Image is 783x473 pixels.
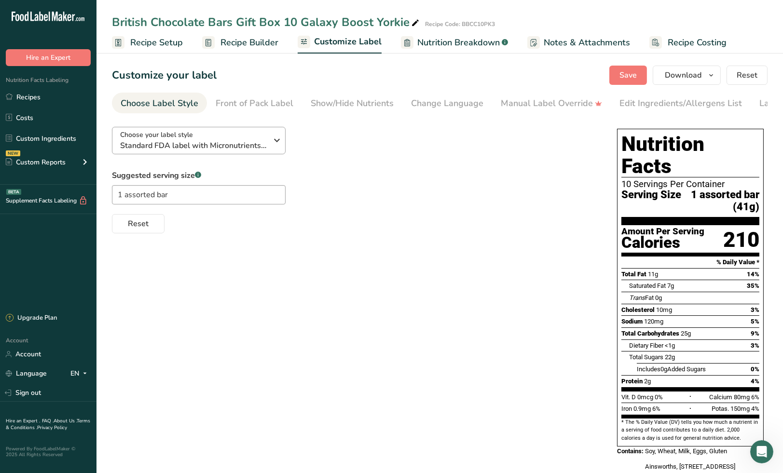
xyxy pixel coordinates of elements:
span: Reset [737,69,757,81]
span: 4% [751,405,759,412]
div: Manual Label Override [501,97,602,110]
div: British Chocolate Bars Gift Box 10 Galaxy Boost Yorkie [112,14,421,31]
span: Contains: [617,447,644,455]
div: Choose Label Style [121,97,198,110]
span: Protein [621,378,643,385]
div: there's a bug. The contains get a nice outline but the may contain does not, that's fine, but I w... [35,284,185,418]
span: 9% [751,330,759,337]
button: Emoji picker [15,316,23,324]
a: Recipe Costing [649,32,727,54]
button: Home [151,4,169,22]
span: 25g [681,330,691,337]
span: Dietary Fiber [629,342,663,349]
span: 1 assorted bar (41g) [681,189,759,213]
span: Calcium [709,393,732,401]
span: 2g [644,378,651,385]
section: % Daily Value * [621,257,759,268]
iframe: Intercom live chat [750,440,773,463]
button: go back [6,4,25,22]
div: BETA [6,189,21,195]
span: 150mg [730,405,750,412]
span: Choose your label style [120,130,193,140]
a: About Us . [54,418,77,424]
div: Ainsworths, [STREET_ADDRESS] [617,462,764,472]
button: Hire an Expert [6,49,91,66]
span: 0g [660,365,667,373]
a: Recipe Builder [202,32,278,54]
div: Show/Hide Nutrients [311,97,394,110]
span: 7g [667,282,674,289]
span: 22g [665,353,675,361]
a: Terms & Conditions . [6,418,90,431]
span: Total Carbohydrates [621,330,679,337]
span: Potas. [712,405,729,412]
div: Close [169,4,187,21]
p: Active [47,12,66,22]
span: 80mg [734,393,750,401]
span: Download [665,69,701,81]
h1: Nutrition Facts [621,133,759,177]
span: Soy, Wheat, Milk, Eggs, Gluten [645,447,727,455]
span: 3% [751,306,759,313]
span: <1g [665,342,675,349]
span: Total Fat [621,270,646,278]
span: Recipe Costing [668,36,727,49]
textarea: Message… [8,296,185,312]
button: Choose your label style Standard FDA label with Micronutrients listed side-by-side [112,127,286,154]
span: 120mg [644,318,663,325]
span: Nutrition Breakdown [417,36,500,49]
div: Amount Per Serving [621,227,704,236]
span: 35% [747,282,759,289]
a: Recipe Setup [112,32,183,54]
h1: Customize your label [112,68,217,83]
span: 14% [747,270,759,278]
div: Why does the output sometimes include a nice border for the contains section and other times it d... [42,165,178,193]
a: Customize Label [298,31,382,54]
div: Marc says… [8,44,185,92]
span: Iron [621,405,632,412]
section: * The % Daily Value (DV) tells you how much a nutrient in a serving of food contributes to a dail... [621,419,759,442]
span: Recipe Builder [220,36,278,49]
div: Marc says… [8,200,185,284]
span: 5% [751,318,759,325]
span: 0% [655,393,663,401]
span: 0.9mg [633,405,651,412]
button: Download [653,66,721,85]
div: Marc says… [8,92,185,200]
span: Cholesterol [621,306,655,313]
div: NEW [6,150,20,156]
a: Language [6,365,47,382]
span: 6% [652,405,660,412]
img: Profile image for Rachelle [27,5,43,21]
button: Send a message… [165,312,181,327]
a: FAQ . [42,418,54,424]
button: Gif picker [30,316,38,324]
div: Don't worry about that last inquiry, I realized I can change that to Bar and input 1 [35,44,185,84]
span: 0% [751,365,759,373]
div: Custom Reports [6,157,66,167]
span: Total Sugars [629,353,663,361]
div: there's a bug. The contains get a nice outline but the may contain does not, that's fine, but I w... [42,289,178,412]
span: 4% [751,378,759,385]
span: Fat [629,294,654,301]
button: Upload attachment [46,316,54,324]
a: Nutrition Breakdown [401,32,508,54]
div: Upgrade Plan [6,313,57,323]
div: EN [70,368,91,379]
div: Powered By FoodLabelMaker © 2025 All Rights Reserved [6,446,91,458]
button: Start recording [61,316,69,324]
span: Recipe Setup [130,36,183,49]
button: Reset [727,66,768,85]
span: 6% [751,393,759,401]
span: Vit. D [621,393,636,401]
div: Front of Pack Label [216,97,293,110]
button: Save [609,66,647,85]
span: Notes & Attachments [544,36,630,49]
div: 10 Servings Per Container [621,179,759,189]
span: Standard FDA label with Micronutrients listed side-by-side [120,140,267,151]
div: 210 [723,227,759,253]
a: Privacy Policy [37,424,67,431]
div: Change Language [411,97,483,110]
label: Suggested serving size [112,170,286,181]
span: Reset [128,218,149,230]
